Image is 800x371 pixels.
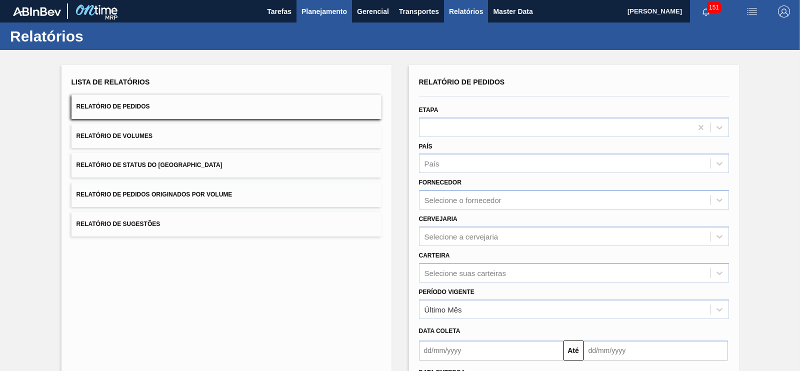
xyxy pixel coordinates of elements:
button: Relatório de Pedidos Originados por Volume [71,182,381,207]
div: Último Mês [424,305,462,313]
button: Relatório de Sugestões [71,212,381,236]
div: Selecione suas carteiras [424,268,506,277]
img: TNhmsLtSVTkK8tSr43FrP2fwEKptu5GPRR3wAAAABJRU5ErkJggg== [13,7,61,16]
span: Relatório de Volumes [76,132,152,139]
button: Relatório de Volumes [71,124,381,148]
span: 151 [707,2,721,13]
span: Master Data [493,5,532,17]
input: dd/mm/yyyy [583,340,728,360]
img: userActions [746,5,758,17]
img: Logout [778,5,790,17]
button: Relatório de Status do [GEOGRAPHIC_DATA] [71,153,381,177]
h1: Relatórios [10,30,187,42]
span: Relatório de Pedidos [76,103,150,110]
span: Planejamento [301,5,347,17]
label: Etapa [419,106,438,113]
span: Lista de Relatórios [71,78,150,86]
label: País [419,143,432,150]
div: País [424,159,439,168]
label: Período Vigente [419,288,474,295]
button: Até [563,340,583,360]
div: Selecione o fornecedor [424,196,501,204]
input: dd/mm/yyyy [419,340,563,360]
button: Relatório de Pedidos [71,94,381,119]
span: Relatório de Pedidos Originados por Volume [76,191,232,198]
span: Transportes [399,5,439,17]
div: Selecione a cervejaria [424,232,498,240]
label: Cervejaria [419,215,457,222]
span: Gerencial [357,5,389,17]
span: Relatório de Status do [GEOGRAPHIC_DATA] [76,161,222,168]
span: Relatório de Sugestões [76,220,160,227]
button: Notificações [690,4,722,18]
label: Carteira [419,252,450,259]
span: Relatório de Pedidos [419,78,505,86]
span: Relatórios [449,5,483,17]
label: Fornecedor [419,179,461,186]
span: Tarefas [267,5,291,17]
span: Data coleta [419,327,460,334]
